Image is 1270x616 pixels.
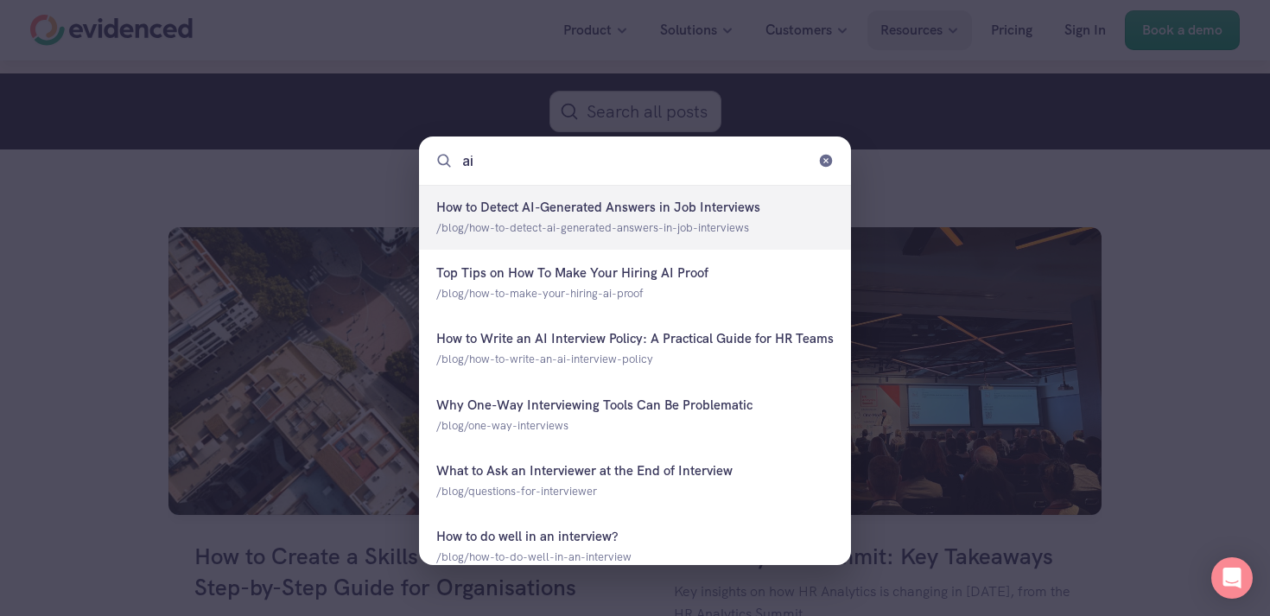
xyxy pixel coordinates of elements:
[419,316,851,381] a: How to Write an AI Interview Policy: A Practical Guide for HR Teams /blog/how-to-write-an-ai-inte...
[1211,557,1253,599] div: Open Intercom Messenger
[462,147,808,175] input: Search...
[419,514,851,579] a: How to do well in an interview? /blog/how-to-do-well-in-an-interview
[419,185,851,250] a: How to Detect AI-Generated Answers in Job Interviews /blog/how-to-detect-ai-generated-answers-in-...
[419,382,851,447] a: Why One-Way Interviewing Tools Can Be Problematic /blog/one-way-interviews
[419,251,851,315] a: Top Tips on How To Make Your Hiring AI Proof /blog/how-to-make-your-hiring-ai-proof
[419,448,851,512] a: What to Ask an Interviewer at the End of Interview /blog/questions-for-interviewer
